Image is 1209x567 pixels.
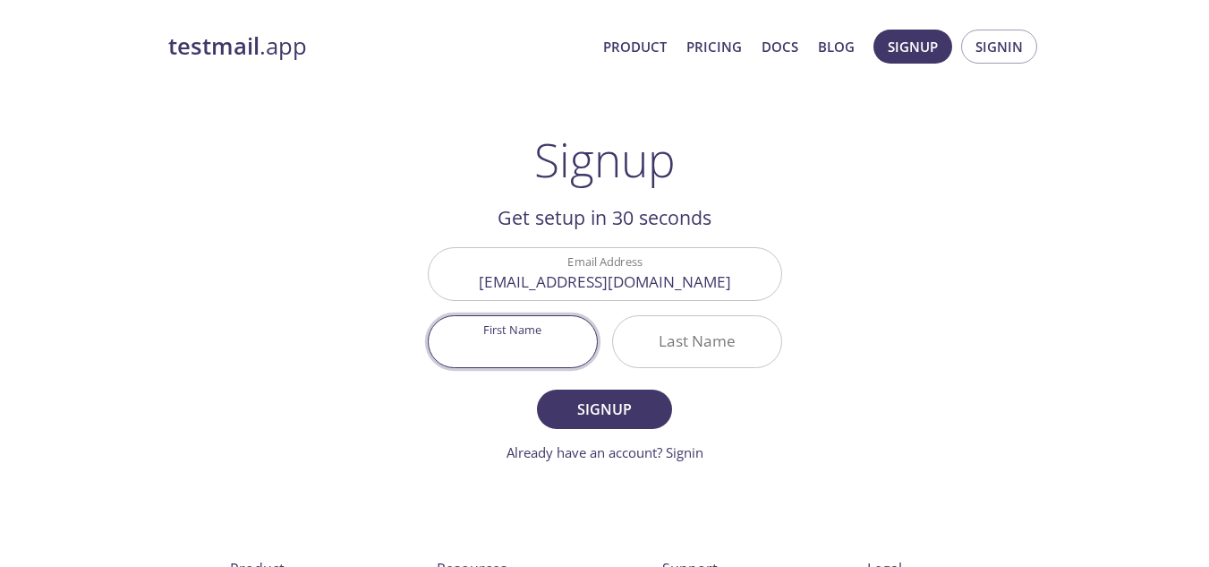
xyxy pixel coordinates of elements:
button: Signup [873,30,952,64]
a: Blog [818,35,855,58]
a: Already have an account? Signin [507,443,703,461]
span: Signup [557,397,651,422]
span: Signup [888,35,938,58]
a: Product [603,35,667,58]
a: Pricing [686,35,742,58]
h1: Signup [534,133,676,186]
strong: testmail [168,30,260,62]
button: Signup [537,390,671,429]
h2: Get setup in 30 seconds [428,202,782,233]
button: Signin [961,30,1037,64]
a: Docs [762,35,798,58]
a: testmail.app [168,31,589,62]
span: Signin [975,35,1023,58]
